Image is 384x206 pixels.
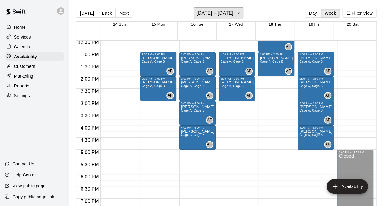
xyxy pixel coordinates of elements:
div: Availability [5,52,64,61]
button: [DATE] [76,9,98,18]
button: Filter View [342,9,377,18]
button: 17 Wed [229,22,243,27]
span: 12:30 PM [76,40,100,45]
div: 4:00 PM – 5:00 PM [181,126,214,129]
a: Settings [5,91,64,100]
div: 1:00 PM – 2:00 PM: Available [258,52,294,76]
span: AF [207,117,212,123]
h6: [DATE] – [DATE] [196,9,233,17]
p: Settings [14,93,30,99]
span: AF [286,68,291,74]
button: 20 Sat [347,22,359,27]
div: Andy Fernandez [285,68,292,75]
span: AF [325,142,330,148]
span: AF [207,93,212,99]
div: Andy Fernandez [285,43,292,50]
a: Home [5,23,64,32]
span: Cage A, Cage B [142,60,165,63]
button: [DATE] – [DATE] [194,7,243,19]
div: 1:00 PM – 2:00 PM [260,53,293,56]
span: AF [207,142,212,148]
span: 2:30 PM [79,89,101,94]
span: Cage A, Cage B [221,84,244,88]
div: 4:00 PM – 5:00 PM: Available [179,125,216,150]
div: 3:00 PM – 4:00 PM: Available [298,101,334,125]
div: 3:00 PM – 4:00 PM [299,102,332,105]
span: AF [286,44,291,50]
p: Marketing [14,73,33,79]
span: AF [168,93,173,99]
div: Andy Fernandez [245,92,253,99]
div: 1:00 PM – 2:00 PM [142,53,174,56]
div: 2:00 PM – 3:00 PM: Available [179,76,216,101]
span: AF [325,68,330,74]
span: Cage A, Cage B [142,84,165,88]
div: Andy Fernandez [206,92,213,99]
div: 2:00 PM – 3:00 PM: Available [140,76,176,101]
span: 6:00 PM [79,174,101,179]
div: Andy Fernandez [324,141,331,148]
span: 3:30 PM [79,113,101,118]
div: 5:00 PM – 11:59 PM [339,151,371,154]
button: Back [98,9,116,18]
div: Andy Fernandez [324,116,331,124]
span: Cage A, Cage B [181,109,204,112]
div: 2:00 PM – 3:00 PM: Available [298,76,334,101]
span: Cage A, Cage B [181,60,204,63]
div: Andy Fernandez [206,116,213,124]
button: 18 Thu [269,22,281,27]
button: Day [305,9,321,18]
a: Services [5,32,64,42]
span: AF [247,68,251,74]
span: 19 Fri [309,22,319,27]
span: 4:00 PM [79,125,101,131]
p: Availability [14,53,37,60]
div: 1:00 PM – 2:00 PM: Available [298,52,334,76]
div: 1:00 PM – 2:00 PM: Available [219,52,255,76]
button: Week [321,9,340,18]
button: 15 Mon [152,22,165,27]
div: Andy Fernandez [245,68,253,75]
div: Andy Fernandez [206,141,213,148]
a: Calendar [5,42,64,51]
span: 3:00 PM [79,101,101,106]
button: 14 Sun [113,22,126,27]
div: 4:00 PM – 5:00 PM: Available [298,125,334,150]
span: 5:00 PM [79,150,101,155]
button: add [327,179,368,194]
span: AF [168,68,173,74]
a: Reports [5,81,64,90]
p: Services [14,34,31,40]
span: Cage A, Cage B [299,109,323,112]
p: Customers [14,63,35,69]
span: Cage A, Cage B [181,133,204,137]
div: Andy Fernandez [324,92,331,99]
div: 3:00 PM – 4:00 PM: Available [179,101,216,125]
div: Andy Fernandez [166,92,174,99]
div: 1:00 PM – 2:00 PM: Available [179,52,216,76]
div: Andy Fernandez [324,68,331,75]
div: 1:00 PM – 2:00 PM [299,53,332,56]
p: Reports [14,83,29,89]
div: 2:00 PM – 3:00 PM [299,77,332,80]
span: 1:00 PM [79,52,101,57]
span: 1:30 PM [79,64,101,69]
button: 16 Tue [191,22,203,27]
a: Marketing [5,72,64,81]
span: Cage A, Cage B [299,84,323,88]
div: 2:00 PM – 3:00 PM [221,77,253,80]
div: Andy Fernandez [206,68,213,75]
a: Customers [5,62,64,71]
div: 1:00 PM – 2:00 PM [221,53,253,56]
div: 3:00 PM – 4:00 PM [181,102,214,105]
